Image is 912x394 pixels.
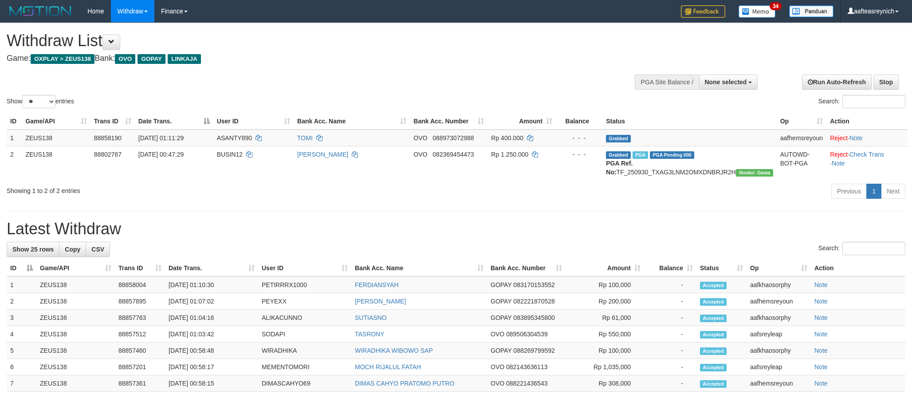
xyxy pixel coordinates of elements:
td: aafsreyleap [747,326,811,343]
td: PEYEXX [258,293,351,310]
td: ZEUS138 [36,293,115,310]
td: aafkhaosorphy [747,343,811,359]
span: OVO [491,331,504,338]
button: None selected [699,75,758,90]
td: 1 [7,130,22,146]
a: Reject [830,151,848,158]
td: aafsreyleap [747,359,811,375]
td: 3 [7,310,36,326]
span: Copy 083170153552 to clipboard [513,281,554,288]
a: Run Auto-Refresh [802,75,872,90]
span: Rp 1.250.000 [491,151,528,158]
a: WIRADHIKA WIBOWO SAP [355,347,433,354]
td: MEMENTOMORI [258,359,351,375]
span: OVO [491,380,504,387]
span: 34 [770,2,782,10]
span: OVO [115,54,135,64]
a: Stop [873,75,899,90]
span: Accepted [700,364,727,371]
th: Status: activate to sort column ascending [696,260,747,276]
label: Show entries [7,95,74,108]
a: CSV [86,242,110,257]
td: - [644,326,696,343]
span: Accepted [700,298,727,306]
a: Note [814,314,828,321]
a: [PERSON_NAME] [297,151,348,158]
span: Grabbed [606,151,631,159]
td: aafhemsreyoun [747,293,811,310]
a: Reject [830,134,848,142]
td: Rp 200,000 [566,293,644,310]
td: 88857460 [115,343,165,359]
span: GOPAY [491,281,511,288]
span: Copy 082143636113 to clipboard [506,363,547,370]
select: Showentries [22,95,55,108]
th: Date Trans.: activate to sort column descending [135,113,213,130]
td: [DATE] 00:58:17 [165,359,258,375]
b: PGA Ref. No: [606,160,633,176]
span: OXPLAY > ZEUS138 [31,54,94,64]
span: ASANTY890 [217,134,252,142]
td: 88857512 [115,326,165,343]
span: Copy 088269799592 to clipboard [513,347,554,354]
span: OVO [413,151,427,158]
span: Copy 088973072988 to clipboard [432,134,474,142]
td: [DATE] 00:58:48 [165,343,258,359]
td: ZEUS138 [36,276,115,293]
td: aafkhaosorphy [747,276,811,293]
a: Note [814,347,828,354]
a: MOCH RIJALUL FATAH [355,363,421,370]
td: SODAPI [258,326,351,343]
span: Accepted [700,315,727,322]
th: Op: activate to sort column ascending [747,260,811,276]
span: Copy 088221436543 to clipboard [506,380,547,387]
img: Feedback.jpg [681,5,725,18]
td: [DATE] 01:10:30 [165,276,258,293]
label: Search: [818,242,905,255]
td: [DATE] 01:03:42 [165,326,258,343]
th: Action [826,113,908,130]
span: OVO [413,134,427,142]
td: DIMASCAHYO69 [258,375,351,392]
a: Previous [831,184,867,199]
span: PGA Pending [650,151,694,159]
span: Rp 400.000 [491,134,523,142]
td: ZEUS138 [36,310,115,326]
span: GOPAY [491,298,511,305]
th: Status [602,113,776,130]
th: Game/API: activate to sort column ascending [36,260,115,276]
td: ALIKACUNNO [258,310,351,326]
td: - [644,310,696,326]
a: Show 25 rows [7,242,59,257]
th: ID [7,113,22,130]
td: TF_250930_TXAG3LNM2OMXDNBRJR2H [602,146,776,180]
td: 88857763 [115,310,165,326]
span: Vendor URL: https://trx31.1velocity.biz [736,169,773,177]
a: TOMI [297,134,313,142]
th: Balance [556,113,602,130]
td: Rp 1,035,000 [566,359,644,375]
td: - [644,375,696,392]
div: Showing 1 to 2 of 2 entries [7,183,373,195]
td: aafhemsreyoun [747,375,811,392]
th: Game/API: activate to sort column ascending [22,113,90,130]
th: User ID: activate to sort column ascending [213,113,294,130]
a: Next [881,184,905,199]
td: - [644,293,696,310]
span: GOPAY [491,347,511,354]
td: Rp 308,000 [566,375,644,392]
th: Balance: activate to sort column ascending [644,260,696,276]
span: GOPAY [491,314,511,321]
th: Trans ID: activate to sort column ascending [115,260,165,276]
span: [DATE] 01:11:29 [138,134,184,142]
td: 88857895 [115,293,165,310]
td: ZEUS138 [36,359,115,375]
span: [DATE] 00:47:29 [138,151,184,158]
th: Op: activate to sort column ascending [777,113,827,130]
span: 88802767 [94,151,122,158]
td: Rp 61,000 [566,310,644,326]
a: Note [814,298,828,305]
label: Search: [818,95,905,108]
td: PETIRRRX1000 [258,276,351,293]
span: LINKAJA [168,54,201,64]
